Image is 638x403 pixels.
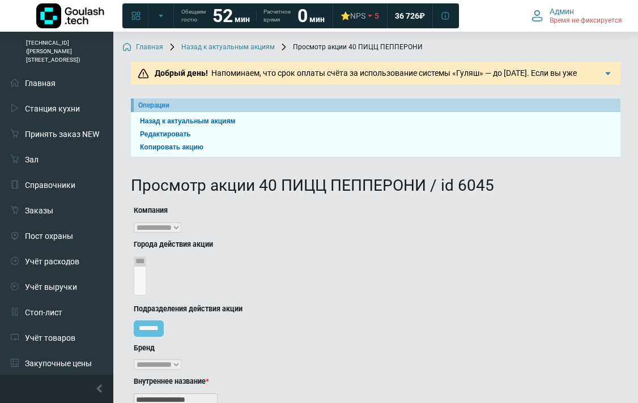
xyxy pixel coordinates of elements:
span: 36 726 [395,11,419,21]
div: ⭐ [341,11,365,21]
img: Логотип компании Goulash.tech [36,3,104,28]
a: Обещаем гостю 52 мин Расчетное время 0 мин [175,6,331,26]
b: Добрый день! [155,68,208,78]
strong: 52 [212,5,233,27]
span: Время не фиксируется [550,16,622,25]
span: NPS [350,11,365,20]
span: Админ [550,6,574,16]
img: Подробнее [602,68,614,79]
label: Компания [134,205,612,216]
div: Операции [138,100,616,110]
a: Копировать акцию [135,142,616,153]
a: Назад к актуальным акциям [135,116,616,127]
span: Обещаем гостю [181,8,206,24]
span: мин [235,15,250,24]
h1: Просмотр акции 40 ПИЦЦ ПЕППЕРОНИ / id 6045 [131,176,620,195]
span: Просмотр акции 40 ПИЦЦ ПЕППЕРОНИ [279,43,423,52]
label: Бренд [134,343,612,354]
a: Главная [122,43,163,52]
span: мин [309,15,325,24]
strong: 0 [297,5,308,27]
label: Подразделения действия акции [134,304,612,315]
span: Напоминаем, что срок оплаты счёта за использование системы «Гуляш» — до [DATE]. Если вы уже произ... [151,68,601,101]
a: Назад к актуальным акциям [168,43,275,52]
a: ⭐NPS 5 [334,6,386,26]
span: Расчетное время [263,8,291,24]
span: ₽ [419,11,425,21]
a: 36 726 ₽ [388,6,432,26]
img: Предупреждение [138,68,149,79]
label: Внутреннее название [134,376,612,387]
span: 5 [375,11,379,21]
button: Админ Время не фиксируется [525,4,629,28]
a: Редактировать [135,129,616,140]
label: Города действия акции [134,239,612,250]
